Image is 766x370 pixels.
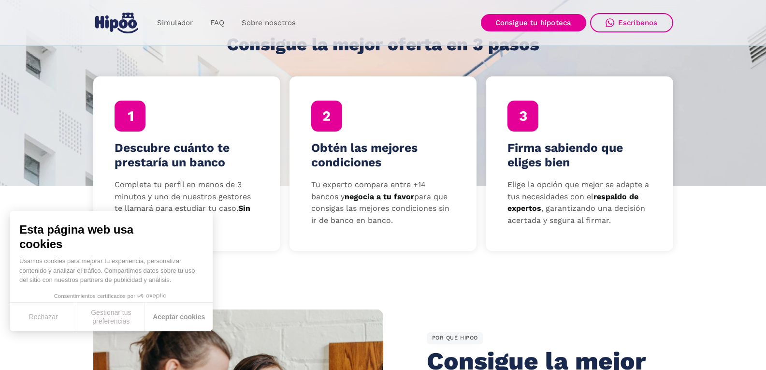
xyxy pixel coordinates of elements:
[507,141,651,170] h4: Firma sabiendo que eliges bien
[233,14,304,32] a: Sobre nosotros
[115,179,259,227] p: Completa tu perfil en menos de 3 minutos y uno de nuestros gestores te llamará para estudiar tu c...
[618,18,658,27] div: Escríbenos
[202,14,233,32] a: FAQ
[507,179,651,227] p: Elige la opción que mejor se adapte a tus necesidades con el , garantizando una decisión acertada...
[345,192,414,201] strong: negocia a tu favor
[427,332,484,345] div: POR QUÉ HIPOO
[311,141,455,170] h4: Obtén las mejores condiciones
[93,9,141,37] a: home
[311,179,455,227] p: Tu experto compara entre +14 bancos y para que consigas las mejores condiciones sin ir de banco e...
[481,14,586,31] a: Consigue tu hipoteca
[148,14,202,32] a: Simulador
[115,141,259,170] h4: Descubre cuánto te prestaría un banco
[227,35,539,54] h1: Consigue la mejor oferta en 3 pasos
[590,13,673,32] a: Escríbenos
